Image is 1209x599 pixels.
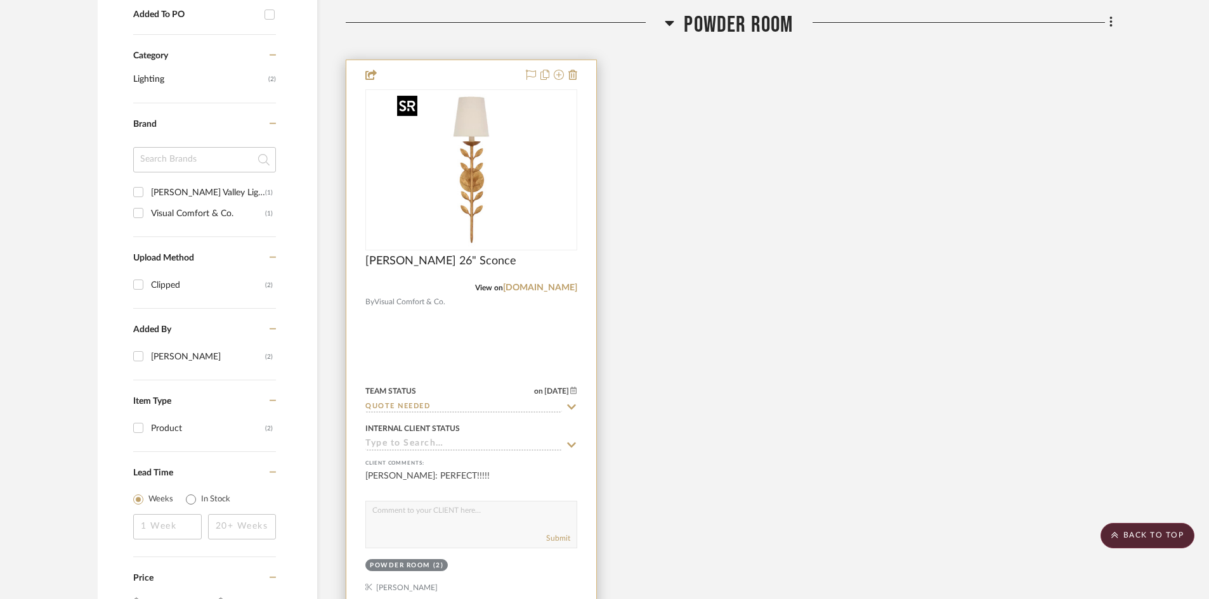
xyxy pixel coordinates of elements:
span: View on [475,284,503,292]
span: Item Type [133,397,171,406]
div: (1) [265,203,273,224]
span: [PERSON_NAME] 26" Sconce [365,254,516,268]
span: Brand [133,120,157,129]
span: on [534,387,543,395]
span: Visual Comfort & Co. [374,296,445,308]
div: Clipped [151,275,265,295]
span: Added By [133,325,171,334]
span: Lead Time [133,468,173,477]
div: Powder Room [370,561,430,570]
div: (2) [433,561,444,570]
span: Lighting [133,68,265,90]
input: Type to Search… [365,439,562,451]
div: [PERSON_NAME]: PERFECT!!!!! [365,470,577,495]
div: 0 [366,90,577,250]
div: Visual Comfort & Co. [151,203,265,224]
scroll-to-top-button: BACK TO TOP [1101,523,1194,548]
div: Product [151,418,265,439]
span: Upload Method [133,254,194,262]
div: Internal Client Status [365,423,460,434]
label: In Stock [201,493,230,506]
img: Avery 26" Sconce [392,91,551,249]
span: (2) [268,69,276,89]
div: (2) [265,347,273,367]
button: Submit [546,532,570,544]
a: [DOMAIN_NAME] [503,283,577,292]
div: Team Status [365,385,416,397]
div: (2) [265,275,273,295]
div: [PERSON_NAME] [151,347,265,367]
div: [PERSON_NAME] Valley Lighting [151,183,265,203]
span: Price [133,574,154,583]
input: 20+ Weeks [208,514,277,539]
span: [DATE] [543,387,570,396]
div: (1) [265,183,273,203]
span: By [365,296,374,308]
div: (2) [265,418,273,439]
input: Type to Search… [365,401,562,413]
div: Added To PO [133,10,258,20]
input: Search Brands [133,147,276,172]
input: 1 Week [133,514,202,539]
label: Weeks [148,493,173,506]
span: Category [133,51,168,61]
span: Powder Room [684,11,793,39]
